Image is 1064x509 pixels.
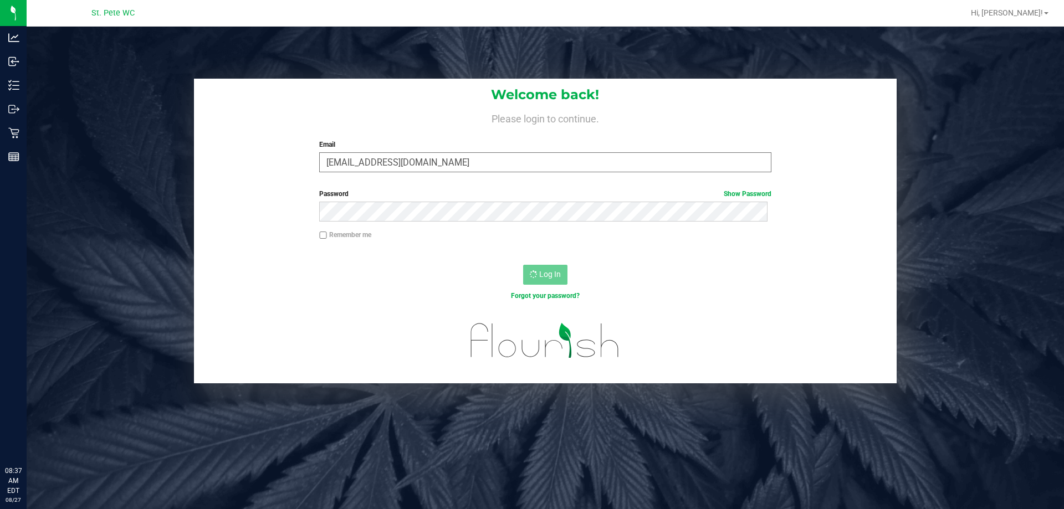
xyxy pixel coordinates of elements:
[8,32,19,43] inline-svg: Analytics
[724,190,771,198] a: Show Password
[8,127,19,138] inline-svg: Retail
[194,111,897,124] h4: Please login to continue.
[319,190,349,198] span: Password
[319,140,771,150] label: Email
[971,8,1043,17] span: Hi, [PERSON_NAME]!
[319,230,371,240] label: Remember me
[319,232,327,239] input: Remember me
[8,56,19,67] inline-svg: Inbound
[457,312,633,369] img: flourish_logo.svg
[539,270,561,279] span: Log In
[511,292,580,300] a: Forgot your password?
[91,8,135,18] span: St. Pete WC
[523,265,567,285] button: Log In
[5,496,22,504] p: 08/27
[8,151,19,162] inline-svg: Reports
[8,80,19,91] inline-svg: Inventory
[194,88,897,102] h1: Welcome back!
[5,466,22,496] p: 08:37 AM EDT
[8,104,19,115] inline-svg: Outbound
